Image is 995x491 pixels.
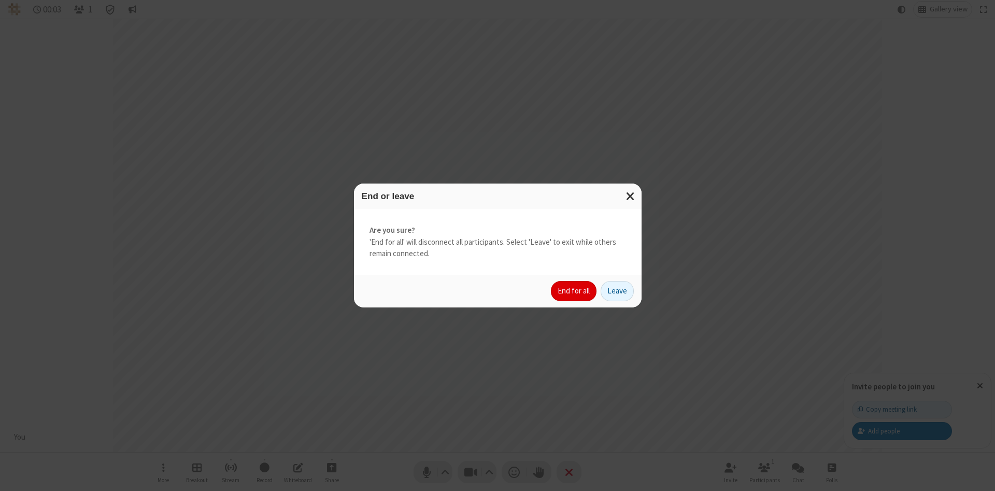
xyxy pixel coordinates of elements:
button: End for all [551,281,596,302]
button: Leave [601,281,634,302]
strong: Are you sure? [369,225,626,236]
div: 'End for all' will disconnect all participants. Select 'Leave' to exit while others remain connec... [354,209,642,275]
button: Close modal [620,184,642,209]
h3: End or leave [362,191,634,201]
